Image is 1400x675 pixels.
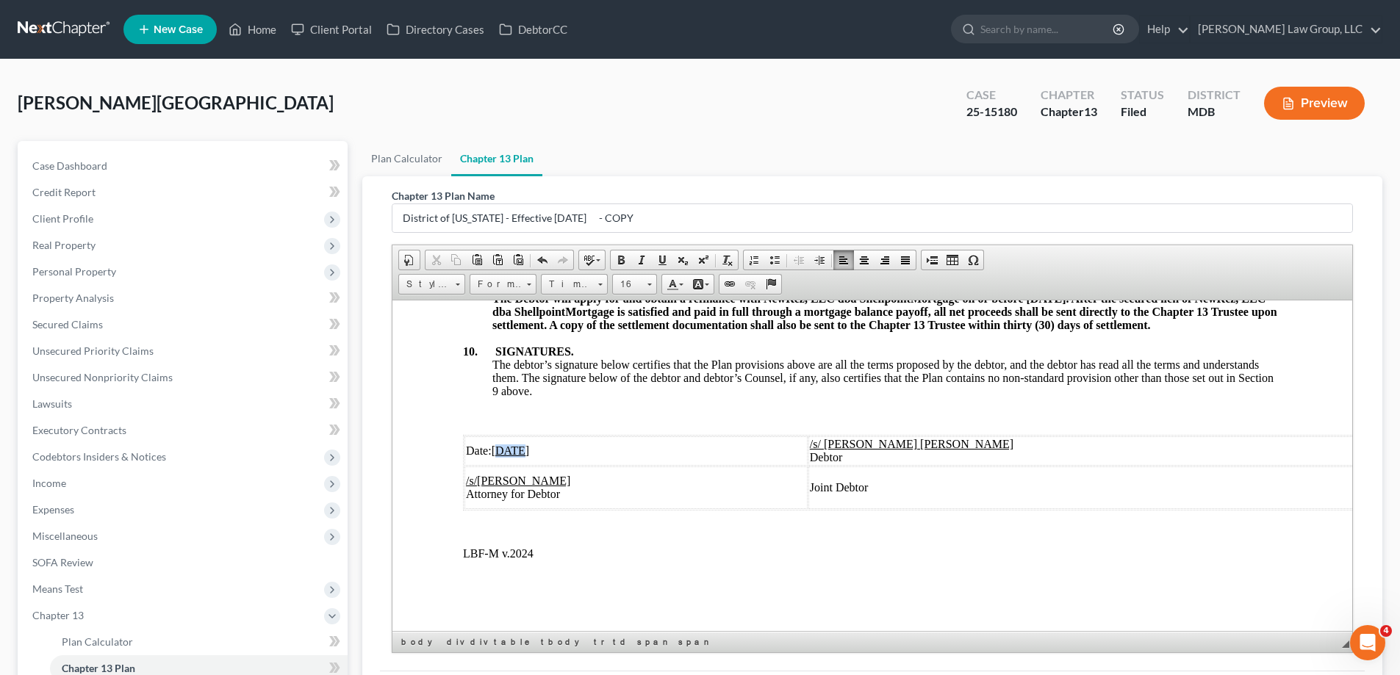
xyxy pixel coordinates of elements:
[492,16,575,43] a: DebtorCC
[221,16,284,43] a: Home
[32,530,98,542] span: Miscellaneous
[1264,87,1365,120] button: Preview
[32,582,83,595] span: Means Test
[32,371,173,383] span: Unsecured Nonpriority Claims
[21,338,348,364] a: Unsecured Priority Claims
[392,188,495,203] label: Chapter 13 Plan Name
[1342,640,1349,648] span: Resize
[719,275,740,294] a: Link
[71,45,85,57] span: 10.
[662,275,688,294] a: Text Color
[73,174,178,187] u: /s/[PERSON_NAME]
[761,275,781,294] a: Anchor
[541,274,608,295] a: Times New Roman
[21,364,348,391] a: Unsecured Nonpriority Claims
[99,144,137,156] u: [DATE]
[470,274,536,295] a: Format
[1350,625,1385,660] iframe: Intercom live chat
[508,250,528,270] a: Paste from Word
[451,141,542,176] a: Chapter 13 Plan
[21,549,348,576] a: SOFA Review
[1041,104,1097,120] div: Chapter
[446,250,467,270] a: Copy
[32,344,154,357] span: Unsecured Priority Claims
[399,275,450,294] span: Styles
[1140,16,1189,43] a: Help
[1188,87,1241,104] div: District
[73,174,178,200] span: Attorney for Debtor
[1188,104,1241,120] div: MDB
[21,391,348,417] a: Lawsuits
[32,556,93,568] span: SOFA Review
[966,104,1017,120] div: 25-15180
[379,16,492,43] a: Directory Cases
[417,181,476,193] span: Joint Debtor
[103,45,182,57] span: SIGNATURES.
[398,635,442,649] a: body element
[895,250,916,270] a: Justify
[426,250,446,270] a: Cut
[21,311,348,338] a: Secured Claims
[470,275,522,294] span: Format
[62,662,135,674] span: Chapter 13 Plan
[392,204,1352,232] input: Enter name...
[1121,104,1164,120] div: Filed
[32,239,96,251] span: Real Property
[32,609,84,621] span: Chapter 13
[717,250,738,270] a: Remove Format
[417,137,621,150] u: /s/ [PERSON_NAME] [PERSON_NAME]
[398,274,465,295] a: Styles
[73,144,137,156] span: Date:
[32,450,166,463] span: Codebtors Insiders & Notices
[764,250,785,270] a: Insert/Remove Bulleted List
[579,250,605,270] a: Spell Checker
[32,503,74,516] span: Expenses
[50,629,348,655] a: Plan Calculator
[553,250,573,270] a: Redo
[980,15,1115,43] input: Search by name...
[675,635,715,649] a: span element
[966,87,1017,104] div: Case
[467,250,487,270] a: Paste
[32,159,107,172] span: Case Dashboard
[21,153,348,179] a: Case Dashboard
[942,250,963,270] a: Table
[963,250,983,270] a: Insert Special Character
[284,16,379,43] a: Client Portal
[467,635,489,649] a: div element
[1084,104,1097,118] span: 13
[362,141,451,176] a: Plan Calculator
[21,417,348,444] a: Executory Contracts
[634,635,674,649] a: span element
[32,292,114,304] span: Property Analysis
[71,247,889,260] p: LBF-M v.2024
[744,250,764,270] a: Insert/Remove Numbered List
[1121,87,1164,104] div: Status
[487,250,508,270] a: Paste as plain text
[1191,16,1382,43] a: [PERSON_NAME] Law Group, LLC
[100,58,881,97] span: The debtor’s signature below certifies that the Plan provisions above are all the terms proposed ...
[693,250,714,270] a: Superscript
[18,92,334,113] span: [PERSON_NAME][GEOGRAPHIC_DATA]
[672,250,693,270] a: Subscript
[32,186,96,198] span: Credit Report
[1041,87,1097,104] div: Chapter
[854,250,875,270] a: Center
[652,250,672,270] a: Underline
[21,285,348,311] a: Property Analysis
[154,24,203,35] span: New Case
[542,275,593,294] span: Times New Roman
[32,424,126,436] span: Executory Contracts
[875,250,895,270] a: Align Right
[740,275,761,294] a: Unlink
[32,477,66,489] span: Income
[631,250,652,270] a: Italic
[32,265,116,278] span: Personal Property
[591,635,609,649] a: tr element
[399,250,420,270] a: Document Properties
[1380,625,1392,637] span: 4
[32,397,72,410] span: Lawsuits
[809,250,830,270] a: Increase Indent
[21,179,348,206] a: Credit Report
[688,275,714,294] a: Background Color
